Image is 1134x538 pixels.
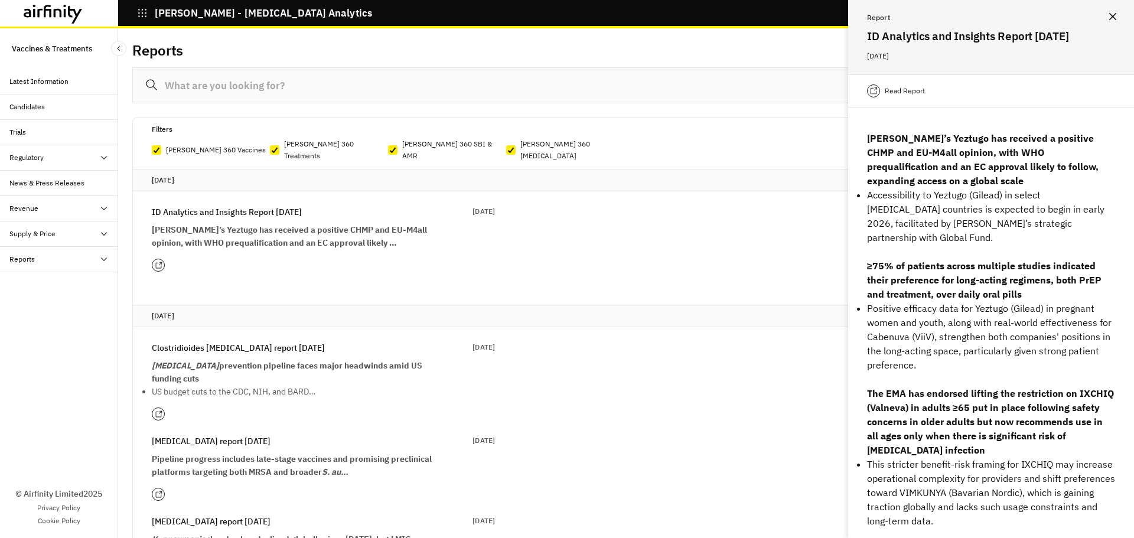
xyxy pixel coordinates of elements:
p: [DATE] [472,341,495,353]
p: This stricter benefit-risk framing for IXCHIQ may increase operational complexity for providers a... [867,457,1115,528]
strong: prevention pipeline faces major headwinds amid US funding cuts [152,360,422,384]
p: US budget cuts to the CDC, NIH, and BARD… [152,385,435,398]
div: Reports [9,254,35,265]
a: Cookie Policy [38,516,80,526]
div: Candidates [9,102,45,112]
p: ID Analytics and Insights Report [DATE] [152,206,302,219]
p: [DATE] [472,206,495,217]
p: Vaccines & Treatments [12,38,92,60]
div: Revenue [9,203,38,214]
h2: Reports [132,42,183,59]
div: Trials [9,127,26,138]
p: [DATE] [152,310,1100,322]
strong: ≥75% of patients across multiple studies indicated their preference for long-acting regimens, bot... [867,260,1102,300]
p: Positive efficacy data for Yeztugo (Gilead) in pregnant women and youth, along with real-world ef... [867,301,1115,372]
p: [DATE] [472,435,495,446]
p: © Airfinity Limited 2025 [15,488,102,500]
div: News & Press Releases [9,178,84,188]
p: [DATE] [152,174,1100,186]
em: [MEDICAL_DATA] [152,360,219,371]
div: Regulatory [9,152,44,163]
a: Privacy Policy [37,503,80,513]
p: [DATE] [867,50,1115,63]
strong: [PERSON_NAME]’s Yeztugo has received a positive CHMP and EU-M4all opinion, with WHO prequalificat... [152,224,427,248]
strong: The EMA has endorsed lifting the restriction on IXCHIQ (Valneva) in adults ≥65 put in place follo... [867,387,1114,456]
p: [PERSON_NAME] 360 Vaccines [166,144,266,156]
p: Filters [152,123,172,136]
strong: Pipeline progress includes late-stage vaccines and promising preclinical platforms targeting both... [152,454,432,477]
p: Clostridioides [MEDICAL_DATA] report [DATE] [152,341,325,354]
em: S. au… [322,467,348,477]
p: [DATE] [472,515,495,527]
p: [PERSON_NAME] 360 Treatments [284,138,388,162]
h2: ID Analytics and Insights Report [DATE] [867,27,1115,45]
div: Latest Information [9,76,69,87]
p: Accessibility to Yeztugo (Gilead) in select [MEDICAL_DATA] countries is expected to begin in earl... [867,188,1115,244]
p: [PERSON_NAME] 360 SBI & AMR [402,138,506,162]
button: [PERSON_NAME] - [MEDICAL_DATA] Analytics [137,3,372,23]
p: Read Report [885,85,925,97]
strong: [PERSON_NAME]’s Yeztugo has received a positive CHMP and EU-M4all opinion, with WHO prequalificat... [867,132,1099,187]
p: [MEDICAL_DATA] report [DATE] [152,435,271,448]
p: [MEDICAL_DATA] report [DATE] [152,515,271,528]
div: Supply & Price [9,229,56,239]
input: What are you looking for? [132,67,1120,103]
p: [PERSON_NAME] 360 [MEDICAL_DATA] [520,138,624,162]
button: Close Sidebar [111,41,126,56]
p: [PERSON_NAME] - [MEDICAL_DATA] Analytics [155,8,372,18]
